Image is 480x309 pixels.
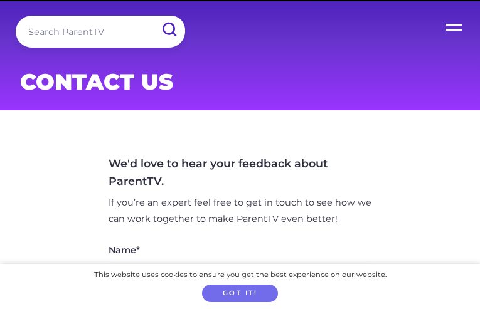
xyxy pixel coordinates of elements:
div: This website uses cookies to ensure you get the best experience on our website. [94,268,387,281]
label: Name* [109,246,140,254]
h1: Contact Us [20,72,460,92]
h4: We'd love to hear your feedback about ParentTV. [109,155,372,190]
input: Submit [152,16,185,44]
button: Got it! [202,285,277,303]
p: If you’re an expert feel free to get in touch to see how we can work together to make ParentTV ev... [109,195,372,228]
input: Search ParentTV [16,16,185,48]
